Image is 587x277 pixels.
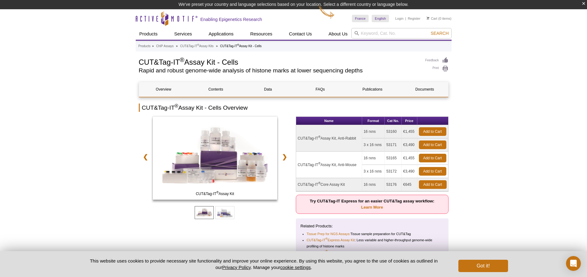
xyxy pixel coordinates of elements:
[362,117,385,125] th: Format
[402,165,417,178] td: €3,490
[419,127,446,136] a: Add to Cart
[138,43,151,49] a: Products
[362,165,385,178] td: 3 x 16 rxns
[278,150,291,164] a: ❯
[458,260,508,272] button: Got it!
[427,16,437,21] a: Cart
[419,180,447,189] a: Add to Cart
[419,167,446,176] a: Add to Cart
[216,44,218,48] li: »
[307,237,439,249] li: : Less variable and higher-throughput genome-wide profiling of histone marks
[296,178,362,191] td: CUT&Tag-IT Core Assay Kit
[429,31,450,36] button: Search
[176,44,178,48] li: »
[222,265,250,270] a: Privacy Policy
[307,249,353,255] a: CUT&Tag-IT®R-loop Assay Kit
[351,28,452,39] input: Keyword, Cat. No.
[285,28,316,40] a: Contact Us
[139,104,449,112] h2: CUT&Tag-IT Assay Kit - Cells Overview
[419,154,446,162] a: Add to Cart
[405,15,406,22] li: |
[318,135,320,139] sup: ®
[385,117,402,125] th: Cat No.
[152,44,154,48] li: »
[362,138,385,152] td: 3 x 16 rxns
[216,191,218,194] sup: ®
[307,231,350,237] a: Tissue Prep for NGS Assays:
[243,82,292,97] a: Data
[296,125,362,152] td: CUT&Tag-IT Assay Kit, Anti-Rabbit
[237,43,239,47] sup: ®
[205,28,237,40] a: Applications
[408,16,420,21] a: Register
[325,238,328,241] sup: ®
[200,17,262,22] h2: Enabling Epigenetics Research
[425,65,449,72] a: Print
[362,152,385,165] td: 16 rxns
[171,28,196,40] a: Services
[395,16,403,21] a: Login
[385,125,402,138] td: 53160
[361,205,383,210] a: Learn More
[191,82,240,97] a: Contents
[427,15,452,22] li: (0 items)
[220,44,262,48] li: CUT&Tag-IT Assay Kit - Cells
[318,181,320,185] sup: ®
[180,43,213,49] a: CUT&Tag-IT®Assay Kits
[307,231,439,237] li: Tissue sample preparation for CUT&Tag
[419,141,446,149] a: Add to Cart
[139,150,152,164] a: ❮
[280,265,311,270] button: cookie settings
[180,56,184,63] sup: ®
[362,125,385,138] td: 16 rxns
[385,152,402,165] td: 53165
[139,82,188,97] a: Overview
[318,5,335,19] img: Change Here
[566,256,581,271] div: Open Intercom Messenger
[385,178,402,191] td: 53176
[427,17,429,20] img: Your Cart
[296,82,345,97] a: FAQs
[400,82,449,97] a: Documents
[153,116,278,202] a: CUT&Tag-IT Assay Kit
[156,43,174,49] a: ChIP Assays
[307,249,439,255] li: : Profile DNA-RNA Hybrid R-loops genome-wide
[385,138,402,152] td: 53171
[79,258,449,271] p: This website uses cookies to provide necessary site functionality and improve your online experie...
[402,117,417,125] th: Price
[310,199,434,210] strong: Try CUT&Tag-IT Express for an easier CUT&Tag assay workflow:
[246,28,276,40] a: Resources
[154,191,276,197] span: CUT&Tag-IT Assay Kit
[402,125,417,138] td: €1,455
[352,15,369,22] a: France
[153,116,278,200] img: CUT&Tag-IT Assay Kit
[362,178,385,191] td: 16 rxns
[139,57,419,66] h1: CUT&Tag-IT Assay Kit - Cells
[139,68,419,73] h2: Rapid and robust genome-wide analysis of histone marks at lower sequencing depths
[175,103,178,108] sup: ®
[348,82,397,97] a: Publications
[307,237,355,243] a: CUT&Tag-IT®Express Assay Kit
[318,162,320,165] sup: ®
[325,28,351,40] a: About Us
[385,165,402,178] td: 53172
[325,250,328,253] sup: ®
[296,117,362,125] th: Name
[402,152,417,165] td: €1,455
[300,223,444,229] p: Related Products:
[136,28,161,40] a: Products
[197,43,199,47] sup: ®
[402,178,417,191] td: €645
[372,15,389,22] a: English
[402,138,417,152] td: €3,490
[431,31,449,36] span: Search
[296,152,362,178] td: CUT&Tag-IT Assay Kit, Anti-Mouse
[425,57,449,64] a: Feedback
